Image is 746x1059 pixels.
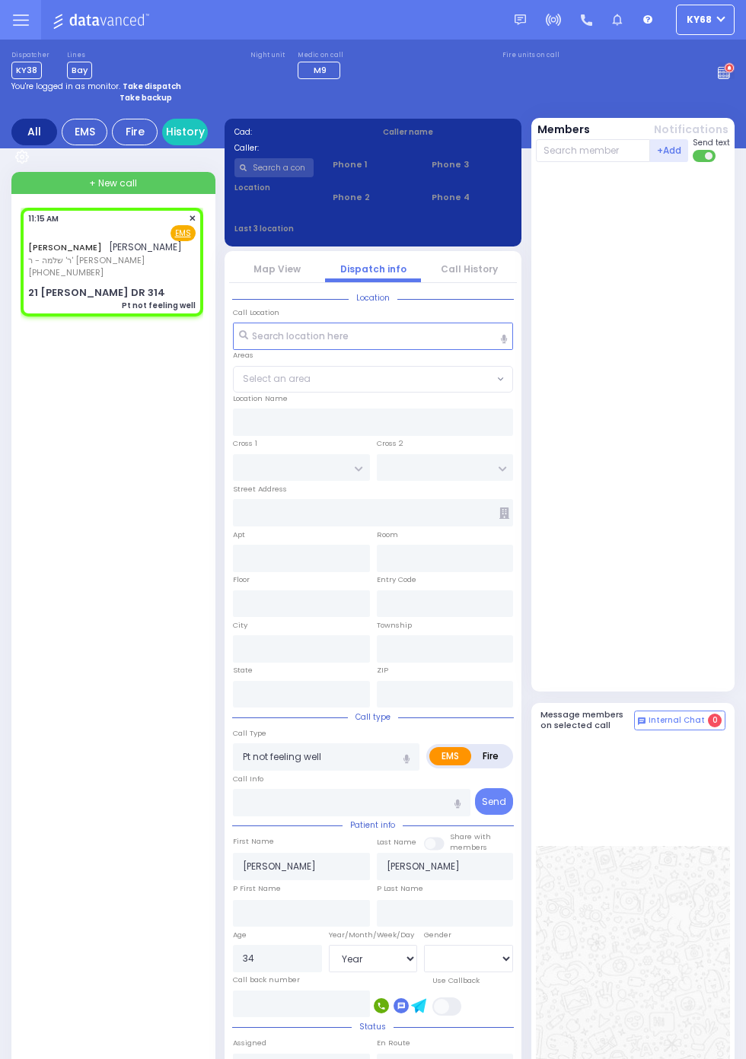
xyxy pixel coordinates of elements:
[654,122,728,138] button: Notifications
[377,1038,410,1048] label: En Route
[67,51,92,60] label: Lines
[89,176,137,190] span: + New call
[349,292,397,304] span: Location
[243,372,311,386] span: Select an area
[314,64,327,76] span: M9
[540,710,635,730] h5: Message members on selected call
[233,323,513,350] input: Search location here
[233,728,266,739] label: Call Type
[377,529,398,540] label: Room
[233,774,263,784] label: Call Info
[329,930,418,940] div: Year/Month/Week/Day
[233,930,247,940] label: Age
[638,717,646,725] img: comment-alt.png
[28,254,182,267] span: ר' שלמה - ר' [PERSON_NAME]
[233,574,250,585] label: Floor
[377,837,416,848] label: Last Name
[234,158,314,177] input: Search a contact
[432,191,512,204] span: Phone 4
[11,81,120,92] span: You're logged in as monitor.
[708,714,722,727] span: 0
[233,484,287,495] label: Street Address
[450,842,487,852] span: members
[122,300,196,311] div: Pt not feeling well
[424,930,451,940] label: Gender
[333,158,413,171] span: Phone 1
[53,11,154,30] img: Logo
[450,832,491,841] small: Share with
[502,51,559,60] label: Fire units on call
[650,139,688,162] button: +Add
[112,119,158,145] div: Fire
[383,126,512,138] label: Caller name
[377,574,416,585] label: Entry Code
[432,158,512,171] span: Phone 3
[298,51,345,60] label: Medic on call
[233,836,274,847] label: First Name
[233,529,245,540] label: Apt
[352,1021,394,1032] span: Status
[234,182,314,193] label: Location
[233,975,300,985] label: Call back number
[377,438,403,449] label: Cross 2
[234,126,364,138] label: Cad:
[536,139,651,162] input: Search member
[537,122,590,138] button: Members
[233,438,257,449] label: Cross 1
[109,240,182,253] span: [PERSON_NAME]
[432,975,480,986] label: Use Callback
[11,119,57,145] div: All
[687,13,712,27] span: ky68
[634,711,725,730] button: Internal Chat 0
[649,715,705,726] span: Internal Chat
[120,92,172,103] strong: Take backup
[515,14,526,26] img: message.svg
[189,212,196,225] span: ✕
[253,262,301,275] a: Map View
[67,62,92,79] span: Bay
[28,241,102,253] a: [PERSON_NAME]
[233,620,247,631] label: City
[499,507,509,519] span: Other building occupants
[343,819,403,831] span: Patient info
[28,266,104,278] span: [PHONE_NUMBER]
[377,620,412,631] label: Township
[234,223,374,234] label: Last 3 location
[233,1038,266,1048] label: Assigned
[233,393,288,404] label: Location Name
[233,307,279,318] label: Call Location
[693,148,717,164] label: Turn off text
[377,665,388,676] label: ZIP
[233,665,253,676] label: State
[333,191,413,204] span: Phone 2
[676,5,735,35] button: ky68
[62,119,107,145] div: EMS
[377,883,423,894] label: P Last Name
[175,227,191,239] u: EMS
[475,788,513,815] button: Send
[28,213,59,224] span: 11:15 AM
[441,262,498,275] a: Call History
[11,51,49,60] label: Dispatcher
[11,62,42,79] span: KY38
[28,285,165,301] div: 21 [PERSON_NAME] DR 314
[250,51,285,60] label: Night unit
[340,262,406,275] a: Dispatch info
[123,81,181,92] strong: Take dispatch
[234,142,364,154] label: Caller:
[470,747,511,765] label: Fire
[233,350,253,361] label: Areas
[693,137,730,148] span: Send text
[348,711,398,723] span: Call type
[233,883,281,894] label: P First Name
[162,119,208,145] a: History
[429,747,471,765] label: EMS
